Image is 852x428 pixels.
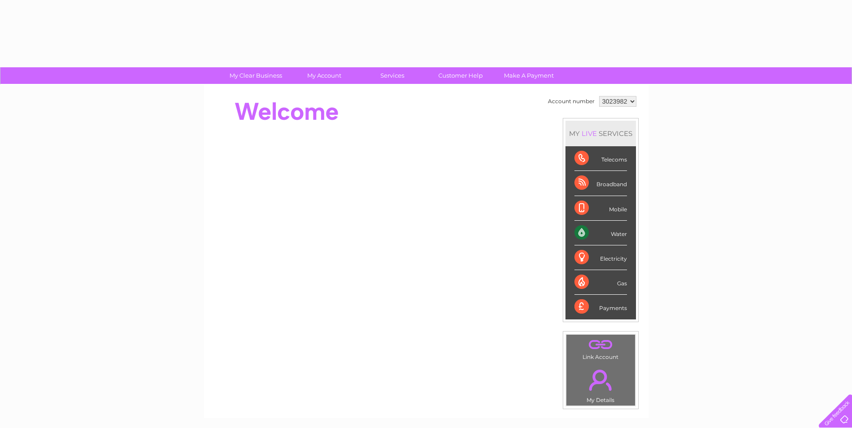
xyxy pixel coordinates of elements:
div: LIVE [580,129,599,138]
div: Payments [574,295,627,319]
div: Electricity [574,245,627,270]
a: My Clear Business [219,67,293,84]
a: . [569,364,633,396]
div: Water [574,221,627,245]
div: MY SERVICES [565,121,636,146]
a: My Account [287,67,361,84]
div: Telecoms [574,146,627,171]
a: Make A Payment [492,67,566,84]
div: Mobile [574,196,627,221]
td: Link Account [566,334,636,362]
td: Account number [546,94,597,109]
a: Customer Help [424,67,498,84]
div: Broadband [574,171,627,196]
a: Services [355,67,429,84]
div: Gas [574,270,627,295]
a: . [569,337,633,353]
td: My Details [566,362,636,406]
